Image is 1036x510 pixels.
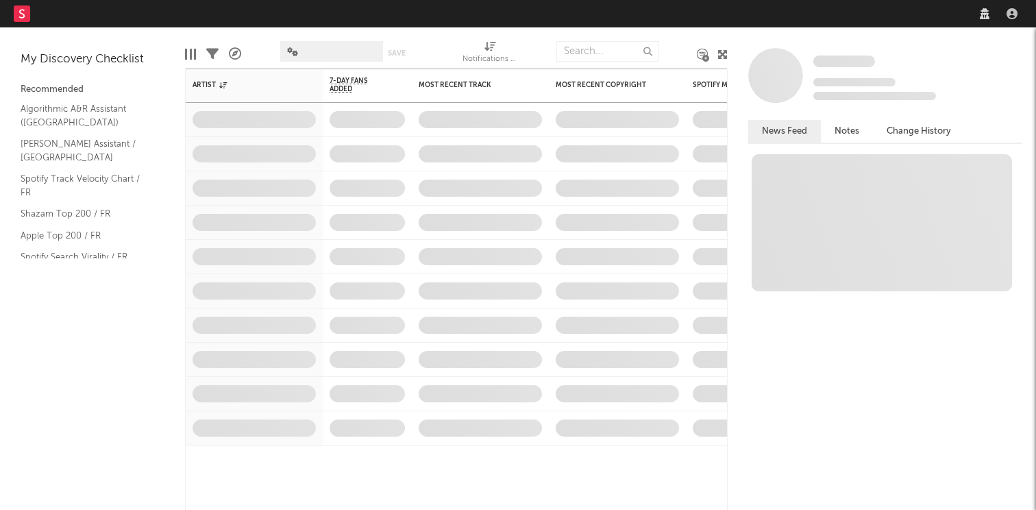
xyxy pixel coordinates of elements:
span: Some Artist [813,56,875,67]
a: Shazam Top 200 / FR [21,206,151,221]
input: Search... [556,41,659,62]
div: A&R Pipeline [229,34,241,74]
div: Edit Columns [185,34,196,74]
button: Save [388,49,406,57]
a: [PERSON_NAME] Assistant / [GEOGRAPHIC_DATA] [21,136,151,165]
a: Apple Top 200 / FR [21,228,151,243]
button: Notes [821,120,873,143]
button: Change History [873,120,965,143]
div: Notifications (Artist) [463,34,517,74]
div: Most Recent Copyright [556,81,658,89]
div: Most Recent Track [419,81,521,89]
a: Spotify Track Velocity Chart / FR [21,171,151,199]
div: Spotify Monthly Listeners [693,81,795,89]
div: Recommended [21,82,164,98]
button: News Feed [748,120,821,143]
a: Some Artist [813,55,875,69]
a: Algorithmic A&R Assistant ([GEOGRAPHIC_DATA]) [21,101,151,130]
span: 7-Day Fans Added [330,77,384,93]
a: Spotify Search Virality / FR [21,250,151,265]
span: 0 fans last week [813,92,936,100]
div: Filters [206,34,219,74]
div: Notifications (Artist) [463,51,517,68]
span: Tracking Since: [DATE] [813,78,896,86]
div: Artist [193,81,295,89]
div: My Discovery Checklist [21,51,164,68]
